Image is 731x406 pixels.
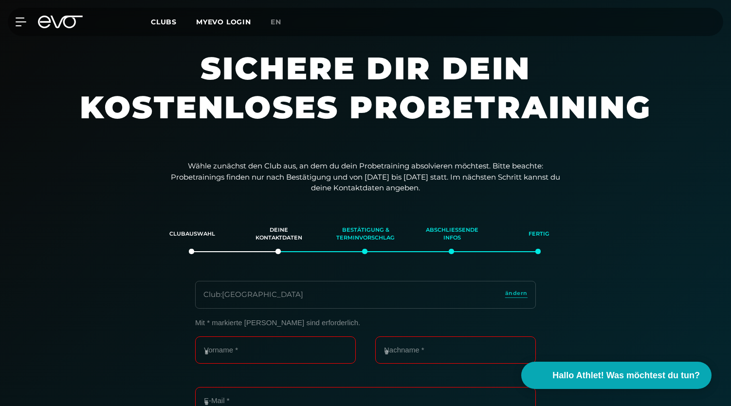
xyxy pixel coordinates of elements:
div: Fertig [508,221,570,247]
a: ändern [505,289,528,300]
span: Clubs [151,18,177,26]
div: Club : [GEOGRAPHIC_DATA] [203,289,303,300]
h1: Sichere dir dein kostenloses Probetraining [73,49,658,146]
a: MYEVO LOGIN [196,18,251,26]
a: en [271,17,293,28]
p: Wähle zunächst den Club aus, an dem du dein Probetraining absolvieren möchtest. Bitte beachte: Pr... [171,161,560,194]
p: Mit * markierte [PERSON_NAME] sind erforderlich. [195,318,536,327]
div: Deine Kontaktdaten [248,221,310,247]
span: Hallo Athlet! Was möchtest du tun? [552,369,700,382]
div: Clubauswahl [161,221,223,247]
span: en [271,18,281,26]
div: Abschließende Infos [421,221,483,247]
div: Bestätigung & Terminvorschlag [334,221,397,247]
button: Hallo Athlet! Was möchtest du tun? [521,362,712,389]
a: Clubs [151,17,196,26]
span: ändern [505,289,528,297]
